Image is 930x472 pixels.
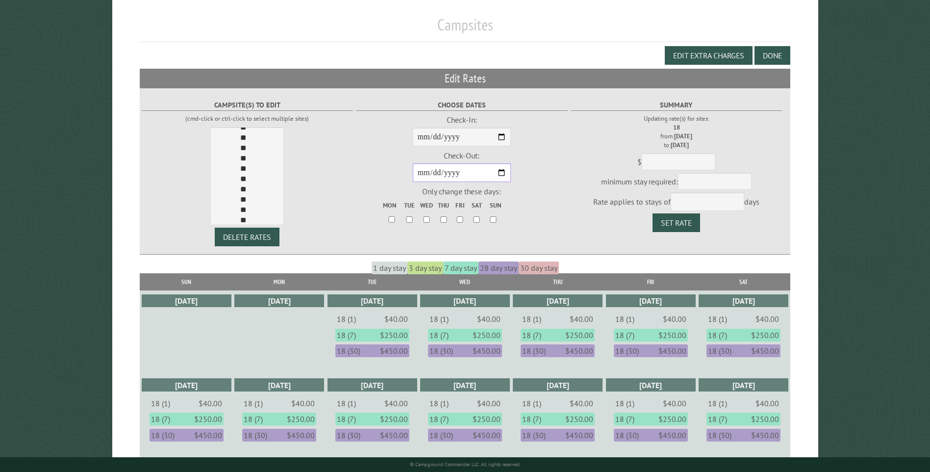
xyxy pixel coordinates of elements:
[754,46,790,65] button: Done
[519,262,559,274] span: 30 day stay
[140,15,790,42] h1: Campsites
[244,414,263,424] dt: 18 (7)
[407,262,443,274] span: 3 day stay
[410,461,521,468] small: © Campground Commander LLC. All rights reserved.
[422,186,501,196] span: Only change these days:
[151,414,170,424] dt: 18 (7)
[380,414,408,424] dd: $250.00
[513,378,603,391] div: [DATE]
[658,430,686,440] dd: $450.00
[380,330,408,340] dd: $250.00
[671,141,689,149] strong: [DATE]
[418,201,434,210] label: Wed
[384,314,408,324] dd: $40.00
[473,430,501,440] dd: $450.00
[570,398,593,408] dd: $40.00
[571,100,782,111] label: Summary
[233,273,326,290] th: Mon
[699,378,788,391] div: [DATE]
[327,294,417,307] div: [DATE]
[337,430,360,440] dt: 18 (30)
[522,314,541,324] dt: 18 (1)
[615,430,639,440] dt: 18 (30)
[215,228,279,246] button: DELETE RATES
[142,100,353,111] label: Campsite(s) to edit
[513,294,603,307] div: [DATE]
[615,398,634,408] dt: 18 (1)
[522,346,546,356] dt: 18 (30)
[604,273,697,290] th: Fri
[337,414,356,424] dt: 18 (7)
[755,398,779,408] dd: $40.00
[234,294,324,307] div: [DATE]
[708,330,727,340] dt: 18 (7)
[708,430,731,440] dt: 18 (30)
[452,201,468,210] label: Fri
[663,398,686,408] dd: $40.00
[244,430,267,440] dt: 18 (30)
[469,201,484,210] label: Sat
[658,414,686,424] dd: $250.00
[140,273,232,290] th: Sun
[653,213,700,232] button: Set Rate
[755,314,779,324] dd: $40.00
[291,398,315,408] dd: $40.00
[185,114,309,123] small: (cmd-click or ctrl-click to select multiple sites)
[708,346,731,356] dt: 18 (30)
[402,201,417,210] label: Tue
[477,314,501,324] dd: $40.00
[522,330,541,340] dt: 18 (7)
[571,96,782,232] fieldset: minimum stay required: Rate applies to stays of days
[708,414,727,424] dt: 18 (7)
[356,100,567,111] label: Choose Dates
[429,314,449,324] dt: 18 (1)
[287,414,315,424] dd: $250.00
[473,414,501,424] dd: $250.00
[522,398,541,408] dt: 18 (1)
[477,398,501,408] dd: $40.00
[420,294,510,307] div: [DATE]
[615,314,634,324] dt: 18 (1)
[142,294,231,307] div: [DATE]
[140,69,790,88] h2: Edit Rates
[194,414,222,424] dd: $250.00
[565,346,593,356] dd: $450.00
[327,378,417,391] div: [DATE]
[606,294,696,307] div: [DATE]
[708,314,727,324] dt: 18 (1)
[473,330,501,340] dd: $250.00
[429,398,449,408] dt: 18 (1)
[337,330,356,340] dt: 18 (7)
[570,314,593,324] dd: $40.00
[429,414,449,424] dt: 18 (7)
[384,398,408,408] dd: $40.00
[380,346,408,356] dd: $450.00
[337,314,356,324] dt: 18 (1)
[447,115,477,125] span: Check-In:
[606,378,696,391] div: [DATE]
[444,151,479,160] span: Check-Out:
[142,378,231,391] div: [DATE]
[380,430,408,440] dd: $450.00
[420,378,510,391] div: [DATE]
[522,430,546,440] dt: 18 (30)
[708,398,727,408] dt: 18 (1)
[615,346,639,356] dt: 18 (30)
[429,346,453,356] dt: 18 (30)
[151,398,170,408] dt: 18 (1)
[194,430,222,440] dd: $450.00
[699,294,788,307] div: [DATE]
[287,430,315,440] dd: $450.00
[443,262,478,274] span: 7 day stay
[673,123,680,131] strong: 18
[151,430,175,440] dt: 18 (30)
[751,430,779,440] dd: $450.00
[429,430,453,440] dt: 18 (30)
[674,132,692,140] strong: [DATE]
[337,398,356,408] dt: 18 (1)
[522,414,541,424] dt: 18 (7)
[658,330,686,340] dd: $250.00
[429,330,449,340] dt: 18 (7)
[244,398,263,408] dt: 18 (1)
[372,262,407,274] span: 1 day stay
